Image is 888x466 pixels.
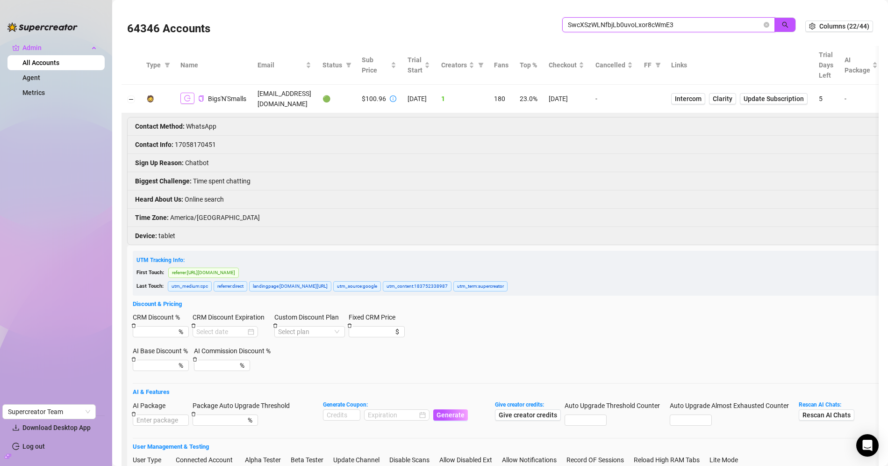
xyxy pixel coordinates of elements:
label: Lite Mode [709,455,744,465]
input: AI Package [133,415,189,426]
label: Package Auto Upgrade Threshold [193,400,296,411]
th: Email [252,46,317,85]
label: Allow Disabled Ext [439,455,498,465]
span: delete [273,323,278,328]
strong: Rescan AI Chats: [799,401,841,408]
label: Beta Tester [291,455,329,465]
span: delete [193,357,197,362]
th: Trial Days Left [813,46,839,85]
input: Auto Upgrade Threshold Counter [565,415,606,425]
button: Copy Account UID [198,95,204,102]
label: AI Commission Discount % [194,346,277,356]
span: download [12,424,20,431]
button: Give creator credits [495,409,561,421]
span: First Touch: [136,269,164,276]
td: 5 [813,85,839,113]
span: search [782,22,788,28]
strong: Heard About Us : [135,196,183,203]
strong: Contact Method : [135,123,185,130]
input: Search by UID / Name / Email / Creator Username [568,20,762,30]
span: Intercom [675,94,702,104]
h3: 64346 Accounts [127,22,210,36]
th: AI Package [839,46,883,85]
div: $100.96 [362,94,386,104]
a: Intercom [671,93,705,104]
th: Checkout [543,46,590,85]
span: Give creator credits [499,411,557,419]
th: Sub Price [356,46,402,85]
a: All Accounts [22,59,59,66]
span: info-circle [390,95,396,102]
span: crown [12,44,20,51]
span: utm_medium : cpc [168,281,212,291]
span: Sub Price [362,55,389,75]
th: Links [666,46,813,85]
span: filter [653,58,663,72]
span: delete [191,412,196,416]
span: filter [163,58,172,72]
span: landingpage : [DOMAIN_NAME][URL] [249,281,331,291]
span: Creators [441,60,467,70]
span: Download Desktop App [22,424,91,431]
th: Cancelled [590,46,638,85]
span: Type [146,60,161,70]
span: Supercreator Team [8,405,90,419]
label: User Type [133,455,167,465]
span: Generate [437,411,465,419]
label: Connected Account [176,455,239,465]
span: filter [344,58,353,72]
span: Bigs'N'Smalls [208,95,246,102]
button: Columns (22/44) [805,21,873,32]
label: Record OF Sessions [566,455,630,465]
label: CRM Discount % [133,312,186,322]
span: build [5,453,11,459]
span: Last Touch: [136,283,164,289]
label: Allow Notifications [502,455,563,465]
input: Fixed CRM Price [352,327,394,337]
th: Name [175,46,252,85]
strong: Time Zone : [135,214,169,221]
div: Open Intercom Messenger [856,434,879,457]
label: Update Channel [333,455,386,465]
input: AI Commission Discount % [198,360,238,371]
img: logo-BBDzfeDw.svg [7,22,78,32]
input: Package Auto Upgrade Threshold [196,415,246,425]
span: Columns (22/44) [819,22,869,30]
label: Auto Upgrade Threshold Counter [565,400,666,411]
input: AI Base Discount % [136,360,177,371]
td: [EMAIL_ADDRESS][DOMAIN_NAME] [252,85,317,113]
span: delete [347,323,352,328]
span: Status [322,60,342,70]
span: filter [476,58,486,72]
span: 1 [441,95,445,102]
span: filter [478,62,484,68]
button: close-circle [764,22,769,28]
span: Email [258,60,304,70]
button: Generate [433,409,468,421]
a: Metrics [22,89,45,96]
span: referrer : [URL][DOMAIN_NAME] [168,268,239,278]
a: Log out [22,443,45,450]
span: 23.0% [520,95,537,102]
button: Update Subscription [740,93,808,104]
strong: Device : [135,232,157,240]
button: Collapse row [128,95,135,103]
span: FF [644,60,652,70]
div: 🧔 [146,94,154,104]
th: Trial Start [402,46,436,85]
label: AI Package [133,400,172,411]
span: UTM Tracking Info: [136,257,185,263]
span: Update Subscription [744,95,804,102]
span: logout [184,95,191,102]
th: Fans [488,46,514,85]
input: CRM Discount Expiration [196,327,246,337]
span: referrer : direct [214,281,247,291]
span: Checkout [549,60,577,70]
span: 180 [494,95,505,102]
input: Credits [323,410,360,420]
a: Agent [22,74,40,81]
strong: Generate Coupon: [323,401,368,408]
span: filter [165,62,170,68]
th: Top % [514,46,543,85]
